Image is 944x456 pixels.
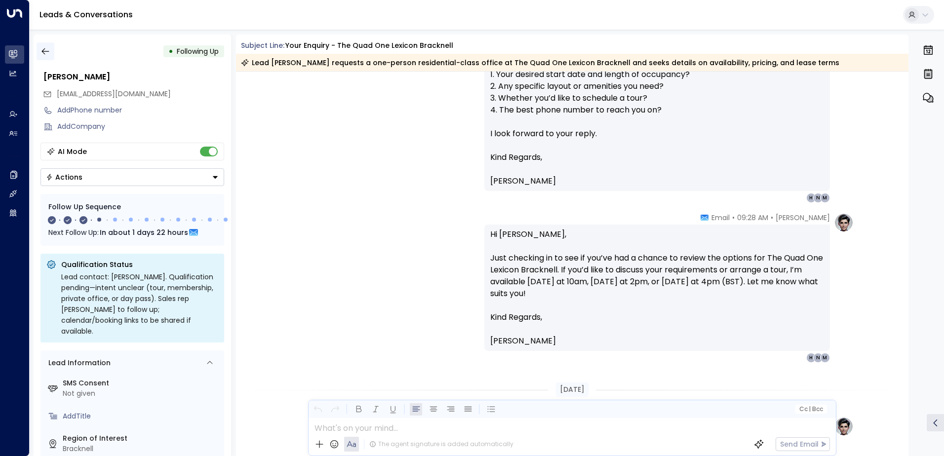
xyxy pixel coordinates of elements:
[45,358,111,368] div: Lead Information
[490,311,542,323] span: Kind Regards,
[100,227,188,238] span: In about 1 days 22 hours
[63,388,220,399] div: Not given
[737,213,768,223] span: 09:28 AM
[285,40,453,51] div: Your enquiry - The Quad One Lexicon Bracknell
[58,147,87,156] div: AI Mode
[43,71,224,83] div: [PERSON_NAME]
[61,271,218,337] div: Lead contact: [PERSON_NAME]. Qualification pending—intent unclear (tour, membership, private offi...
[61,260,218,269] p: Qualification Status
[46,173,82,182] div: Actions
[813,353,823,363] div: N
[177,46,219,56] span: Following Up
[490,228,824,311] p: Hi [PERSON_NAME], Just checking in to see if you’ve had a chance to review the options for The Qu...
[57,89,171,99] span: [EMAIL_ADDRESS][DOMAIN_NAME]
[48,202,216,212] div: Follow Up Sequence
[40,168,224,186] button: Actions
[241,40,284,50] span: Subject Line:
[711,213,730,223] span: Email
[490,152,542,163] span: Kind Regards,
[809,406,811,413] span: |
[312,403,324,416] button: Undo
[63,444,220,454] div: Bracknell
[39,9,133,20] a: Leads & Conversations
[556,382,589,397] div: [DATE]
[490,335,556,347] span: [PERSON_NAME]
[771,213,773,223] span: •
[57,105,224,115] div: AddPhone number
[834,213,854,232] img: profile-logo.png
[806,353,816,363] div: H
[795,405,826,414] button: Cc|Bcc
[806,193,816,203] div: H
[799,406,823,413] span: Cc Bcc
[490,175,556,187] span: [PERSON_NAME]
[820,353,830,363] div: M
[63,433,220,444] label: Region of Interest
[820,193,830,203] div: M
[57,89,171,99] span: michaelayxz90@hotmail.com
[834,417,854,436] img: profile-logo.png
[369,440,513,449] div: The agent signature is added automatically
[48,227,216,238] div: Next Follow Up:
[63,378,220,388] label: SMS Consent
[57,121,224,132] div: AddCompany
[63,411,220,421] div: AddTitle
[329,403,341,416] button: Redo
[813,193,823,203] div: N
[241,58,839,68] div: Lead [PERSON_NAME] requests a one-person residential-class office at The Quad One Lexicon Brackne...
[40,168,224,186] div: Button group with a nested menu
[776,213,830,223] span: [PERSON_NAME]
[168,42,173,60] div: •
[732,213,735,223] span: •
